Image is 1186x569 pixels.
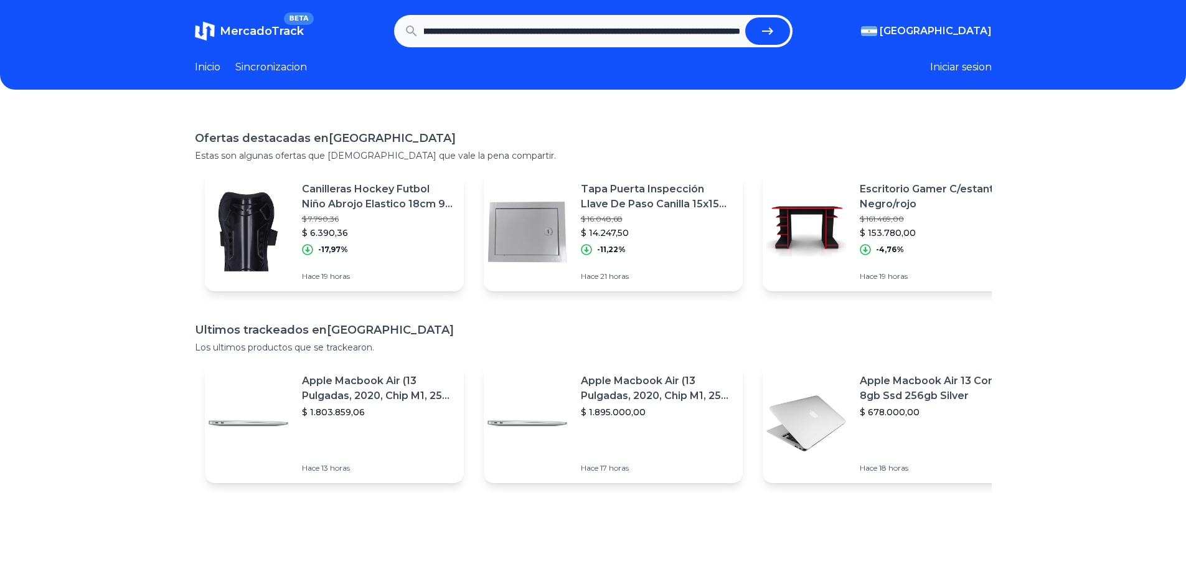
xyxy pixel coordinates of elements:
[195,60,220,75] a: Inicio
[302,406,454,418] p: $ 1.803.859,06
[484,364,743,483] a: Featured imageApple Macbook Air (13 Pulgadas, 2020, Chip M1, 256 Gb De Ssd, 8 Gb De Ram) - Plata$...
[195,341,992,354] p: Los ultimos productos que se trackearon.
[860,227,1012,239] p: $ 153.780,00
[195,21,304,41] a: MercadoTrackBETA
[860,214,1012,224] p: $ 161.469,00
[195,21,215,41] img: MercadoTrack
[205,172,464,291] a: Featured imageCanilleras Hockey Futbol Niño Abrojo Elastico 18cm 9-12 Años$ 7.790,36$ 6.390,36-17...
[284,12,313,25] span: BETA
[876,245,904,255] p: -4,76%
[581,374,733,403] p: Apple Macbook Air (13 Pulgadas, 2020, Chip M1, 256 Gb De Ssd, 8 Gb De Ram) - Plata
[302,463,454,473] p: Hace 13 horas
[860,406,1012,418] p: $ 678.000,00
[861,24,992,39] button: [GEOGRAPHIC_DATA]
[860,374,1012,403] p: Apple Macbook Air 13 Core I5 8gb Ssd 256gb Silver
[302,374,454,403] p: Apple Macbook Air (13 Pulgadas, 2020, Chip M1, 256 Gb De Ssd, 8 Gb De Ram) - Plata
[205,380,292,467] img: Featured image
[763,172,1022,291] a: Featured imageEscritorio Gamer C/estantes Negro/rojo$ 161.469,00$ 153.780,00-4,76%Hace 19 horas
[484,380,571,467] img: Featured image
[581,214,733,224] p: $ 16.048,68
[302,214,454,224] p: $ 7.790,36
[930,60,992,75] button: Iniciar sesion
[880,24,992,39] span: [GEOGRAPHIC_DATA]
[581,463,733,473] p: Hace 17 horas
[581,227,733,239] p: $ 14.247,50
[195,129,992,147] h1: Ofertas destacadas en [GEOGRAPHIC_DATA]
[318,245,348,255] p: -17,97%
[581,182,733,212] p: Tapa Puerta Inspección Llave De Paso Canilla 15x15 Cm Chapa
[302,182,454,212] p: Canilleras Hockey Futbol Niño Abrojo Elastico 18cm 9-12 Años
[860,182,1012,212] p: Escritorio Gamer C/estantes Negro/rojo
[763,380,850,467] img: Featured image
[220,24,304,38] span: MercadoTrack
[302,227,454,239] p: $ 6.390,36
[484,172,743,291] a: Featured imageTapa Puerta Inspección Llave De Paso Canilla 15x15 Cm Chapa$ 16.048,68$ 14.247,50-1...
[581,406,733,418] p: $ 1.895.000,00
[484,188,571,275] img: Featured image
[205,364,464,483] a: Featured imageApple Macbook Air (13 Pulgadas, 2020, Chip M1, 256 Gb De Ssd, 8 Gb De Ram) - Plata$...
[302,271,454,281] p: Hace 19 horas
[597,245,626,255] p: -11,22%
[205,188,292,275] img: Featured image
[195,321,992,339] h1: Ultimos trackeados en [GEOGRAPHIC_DATA]
[763,364,1022,483] a: Featured imageApple Macbook Air 13 Core I5 8gb Ssd 256gb Silver$ 678.000,00Hace 18 horas
[581,271,733,281] p: Hace 21 horas
[195,149,992,162] p: Estas son algunas ofertas que [DEMOGRAPHIC_DATA] que vale la pena compartir.
[860,271,1012,281] p: Hace 19 horas
[860,463,1012,473] p: Hace 18 horas
[235,60,307,75] a: Sincronizacion
[861,26,877,36] img: Argentina
[763,188,850,275] img: Featured image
